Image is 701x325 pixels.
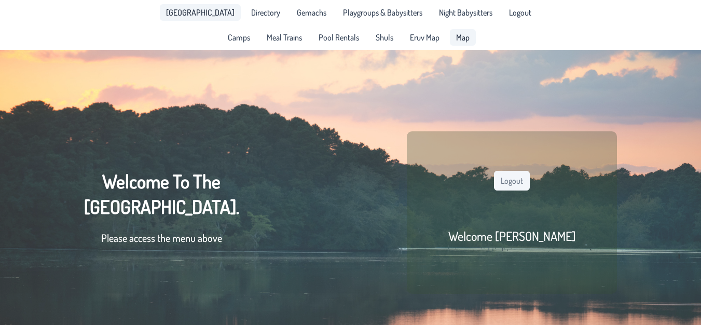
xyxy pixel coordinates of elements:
a: Map [450,29,476,46]
span: Logout [509,8,531,17]
li: Pine Lake Park [160,4,241,21]
span: Pool Rentals [319,33,359,42]
a: Directory [245,4,286,21]
span: Eruv Map [410,33,439,42]
span: Night Babysitters [439,8,492,17]
a: Shuls [369,29,400,46]
span: Camps [228,33,250,42]
span: Gemachs [297,8,326,17]
a: Pool Rentals [312,29,365,46]
span: Shuls [376,33,393,42]
div: Welcome To The [GEOGRAPHIC_DATA]. [84,169,239,256]
h2: Welcome [PERSON_NAME] [448,228,576,244]
span: [GEOGRAPHIC_DATA] [166,8,235,17]
span: Directory [251,8,280,17]
span: Map [456,33,470,42]
span: Playgroups & Babysitters [343,8,422,17]
a: Night Babysitters [433,4,499,21]
span: Meal Trains [267,33,302,42]
button: Logout [494,171,530,191]
a: Eruv Map [404,29,446,46]
a: Gemachs [291,4,333,21]
a: Playgroups & Babysitters [337,4,429,21]
li: Logout [503,4,538,21]
a: Meal Trains [260,29,308,46]
a: Camps [222,29,256,46]
p: Please access the menu above [84,230,239,246]
a: [GEOGRAPHIC_DATA] [160,4,241,21]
